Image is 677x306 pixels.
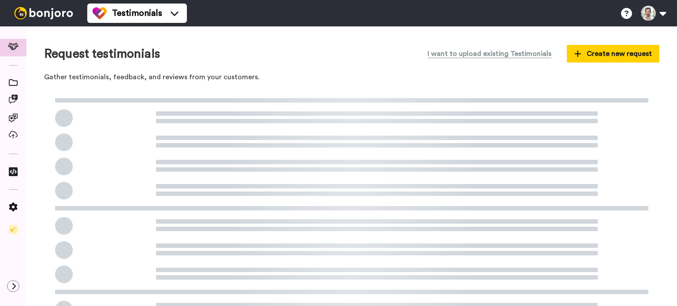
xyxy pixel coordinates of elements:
h1: Request testimonials [44,47,160,61]
p: Gather testimonials, feedback, and reviews from your customers. [44,72,659,82]
img: Checklist.svg [9,225,18,234]
img: tm-color.svg [93,6,107,20]
img: bj-logo-header-white.svg [11,7,77,19]
span: Create new request [574,48,652,59]
button: Create new request [567,45,659,63]
button: I want to upload existing Testimonials [421,44,558,63]
span: I want to upload existing Testimonials [428,48,551,59]
span: Testimonials [112,7,162,19]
